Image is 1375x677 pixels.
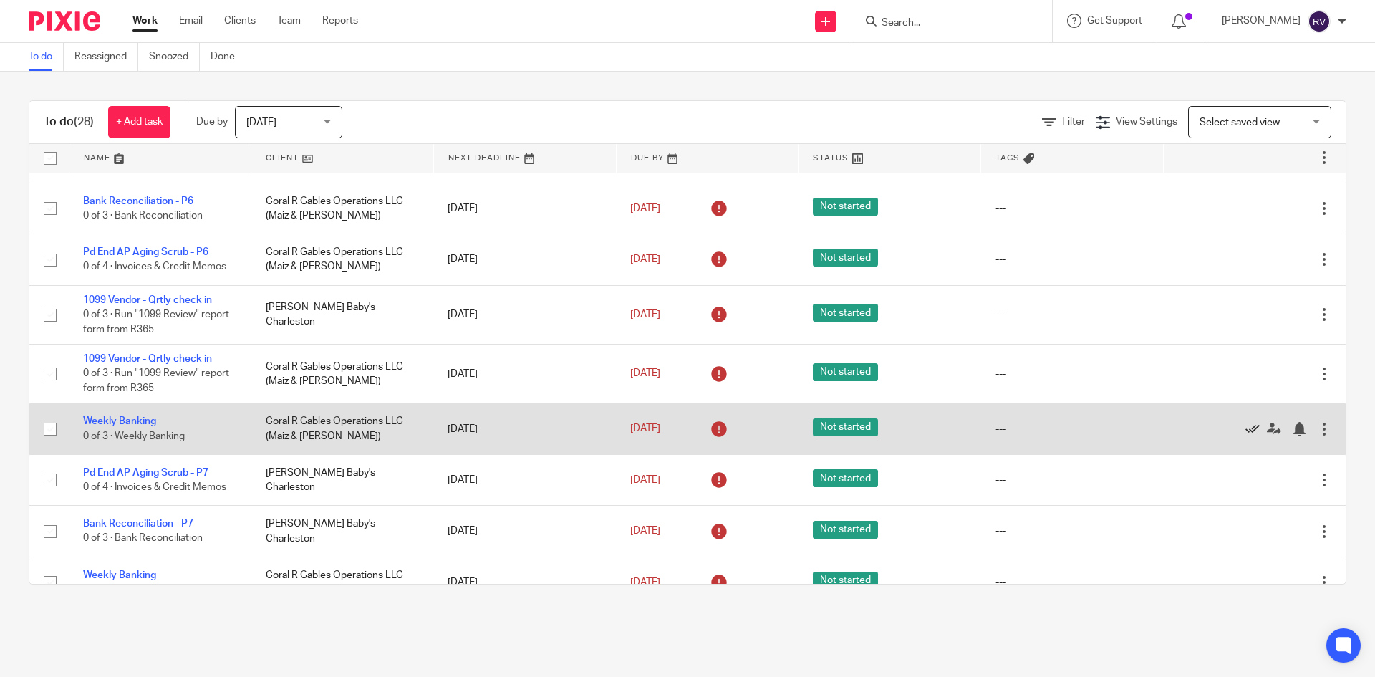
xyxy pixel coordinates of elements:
span: Not started [813,418,878,436]
span: 0 of 4 · Invoices & Credit Memos [83,482,226,492]
span: 0 of 3 · Bank Reconciliation [83,534,203,544]
a: Email [179,14,203,28]
span: [DATE] [630,309,660,320]
td: [DATE] [433,557,616,608]
a: 1099 Vendor - Qrtly check in [83,295,212,305]
a: Reassigned [74,43,138,71]
a: Done [211,43,246,71]
span: Not started [813,198,878,216]
span: Not started [813,572,878,590]
span: Not started [813,469,878,487]
td: Coral R Gables Operations LLC (Maiz & [PERSON_NAME]) [251,234,434,285]
div: --- [995,473,1149,487]
a: Reports [322,14,358,28]
td: [DATE] [433,345,616,403]
a: To do [29,43,64,71]
td: Coral R Gables Operations LLC (Maiz & [PERSON_NAME]) [251,345,434,403]
td: Coral R Gables Operations LLC (Maiz & [PERSON_NAME]) [251,403,434,454]
p: [PERSON_NAME] [1222,14,1301,28]
td: Coral R Gables Operations LLC (Maiz & [PERSON_NAME]) [251,557,434,608]
a: Team [277,14,301,28]
span: [DATE] [630,526,660,536]
span: Not started [813,521,878,539]
span: [DATE] [630,475,660,485]
span: 0 of 3 · Bank Reconciliation [83,211,203,221]
span: [DATE] [630,203,660,213]
div: --- [995,201,1149,216]
span: [DATE] [630,254,660,264]
p: Due by [196,115,228,129]
input: Search [880,17,1009,30]
img: svg%3E [1308,10,1331,33]
td: [DATE] [433,285,616,344]
span: 0 of 4 · Invoices & Credit Memos [83,262,226,272]
a: Pd End AP Aging Scrub - P7 [83,468,208,478]
td: [PERSON_NAME] Baby's Charleston [251,285,434,344]
a: Snoozed [149,43,200,71]
span: [DATE] [630,577,660,587]
img: Pixie [29,11,100,31]
td: [DATE] [433,454,616,505]
a: Mark as done [1245,422,1267,436]
span: 0 of 3 · Run "1099 Review" report form from R365 [83,309,229,335]
a: Work [132,14,158,28]
td: [PERSON_NAME] Baby's Charleston [251,454,434,505]
a: Bank Reconciliation - P6 [83,196,193,206]
td: [DATE] [433,403,616,454]
a: Pd End AP Aging Scrub - P6 [83,247,208,257]
a: Weekly Banking [83,570,156,580]
div: --- [995,524,1149,538]
div: --- [995,307,1149,322]
a: Weekly Banking [83,416,156,426]
div: --- [995,367,1149,381]
a: + Add task [108,106,170,138]
span: 0 of 3 · Run "1099 Review" report form from R365 [83,369,229,394]
span: View Settings [1116,117,1177,127]
span: 0 of 3 · Weekly Banking [83,431,185,441]
span: Not started [813,363,878,381]
h1: To do [44,115,94,130]
span: Not started [813,249,878,267]
a: Clients [224,14,256,28]
div: --- [995,252,1149,267]
a: 1099 Vendor - Qrtly check in [83,354,212,364]
span: [DATE] [246,117,276,128]
td: [PERSON_NAME] Baby's Charleston [251,506,434,557]
span: [DATE] [630,369,660,379]
span: [DATE] [630,424,660,434]
span: Filter [1062,117,1085,127]
span: (28) [74,116,94,128]
span: Select saved view [1200,117,1280,128]
div: --- [995,422,1149,436]
td: Coral R Gables Operations LLC (Maiz & [PERSON_NAME]) [251,183,434,234]
td: [DATE] [433,183,616,234]
td: [DATE] [433,506,616,557]
span: Not started [813,304,878,322]
span: Tags [995,154,1020,162]
td: [DATE] [433,234,616,285]
a: Bank Reconciliation - P7 [83,519,193,529]
div: --- [995,575,1149,590]
span: Get Support [1087,16,1142,26]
